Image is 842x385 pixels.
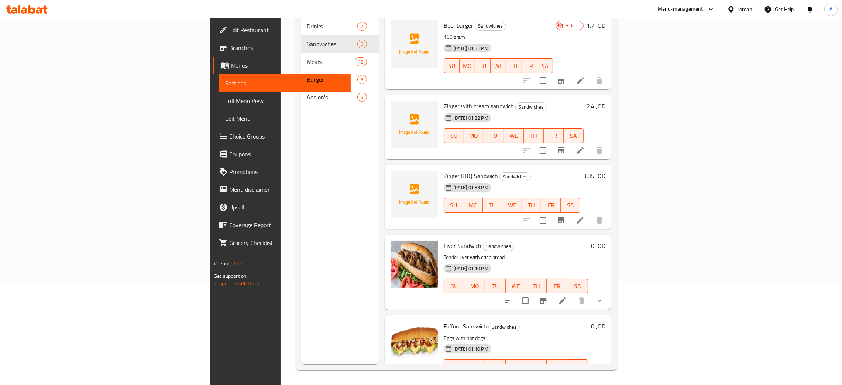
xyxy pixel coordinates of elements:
[444,198,464,213] button: SU
[506,359,526,374] button: WE
[357,75,367,84] div: items
[591,292,608,310] button: show more
[447,361,462,372] span: SU
[564,200,577,211] span: SA
[444,279,465,293] button: SU
[450,345,491,352] span: [DATE] 01:10 PM
[488,323,520,331] div: Sandwiches
[570,361,585,372] span: SA
[544,200,558,211] span: FR
[391,101,438,148] img: Zinger with cream sandwich
[535,143,551,158] span: Select to update
[504,128,524,143] button: WE
[213,127,351,145] a: Choice Groups
[450,265,491,272] span: [DATE] 01:10 PM
[219,92,351,110] a: Full Menu View
[444,359,465,374] button: SU
[591,321,605,331] h6: 0 JOD
[444,128,464,143] button: SU
[561,198,580,213] button: SA
[444,240,481,251] span: Liver Sandwich
[587,101,605,111] h6: 2.4 JOD
[570,281,585,292] span: SA
[213,234,351,252] a: Grocery Checklist
[229,185,345,194] span: Menu disclaimer
[591,241,605,251] h6: 0 JOD
[447,200,461,211] span: SU
[358,41,366,48] span: 6
[547,279,567,293] button: FR
[213,21,351,39] a: Edit Restaurant
[391,20,438,68] img: Beef burger
[485,279,506,293] button: TU
[483,198,502,213] button: TU
[829,5,832,13] span: A
[447,130,461,141] span: SU
[499,172,531,181] div: Sandwiches
[450,45,491,52] span: [DATE] 01:31 PM
[219,110,351,127] a: Edit Menu
[576,216,585,225] a: Edit menu item
[307,22,358,31] span: Drinks
[447,61,457,71] span: SU
[552,142,570,159] button: Branch-specific-item
[464,279,485,293] button: MO
[558,296,567,305] a: Edit menu item
[450,184,491,191] span: [DATE] 01:33 PM
[229,150,345,159] span: Coupons
[225,96,345,105] span: Full Menu View
[444,20,473,31] span: Beef burger
[301,35,379,53] div: Sandwiches6
[541,198,561,213] button: FR
[460,58,475,73] button: MO
[467,281,482,292] span: MO
[307,57,355,66] span: Meals
[450,115,491,122] span: [DATE] 01:32 PM
[567,279,588,293] button: SA
[214,271,248,281] span: Get support on:
[494,61,503,71] span: WE
[552,72,570,89] button: Branch-specific-item
[307,40,358,48] span: Sandwiches
[550,281,564,292] span: FR
[229,238,345,247] span: Grocery Checklist
[307,93,358,102] span: Add on's
[463,198,483,213] button: MO
[509,61,519,71] span: TH
[567,130,581,141] span: SA
[444,100,514,112] span: Zinger with cream sandwich
[358,94,366,101] span: 5
[535,292,552,310] button: Branch-specific-item
[591,72,608,89] button: delete
[214,279,261,288] a: Support.OpsPlatform
[547,130,561,141] span: FR
[506,58,522,73] button: TH
[444,321,487,332] span: Faffout Sandwich
[518,293,533,309] span: Select to update
[444,58,460,73] button: SU
[564,128,584,143] button: SA
[464,128,484,143] button: MO
[213,145,351,163] a: Coupons
[229,132,345,141] span: Choice Groups
[658,5,703,14] div: Menu-management
[307,75,358,84] span: Burger
[466,200,480,211] span: MO
[485,359,506,374] button: TU
[213,163,351,181] a: Promotions
[502,198,522,213] button: WE
[213,181,351,198] a: Menu disclaimer
[357,22,367,31] div: items
[444,334,588,343] p: Eggs with hot dogs
[391,241,438,288] img: Liver Sandwich
[233,259,244,268] span: 1.0.0
[583,171,605,181] h6: 3.35 JOD
[524,128,544,143] button: TH
[591,211,608,229] button: delete
[509,361,523,372] span: WE
[475,22,506,30] span: Sandwiches
[587,20,605,31] h6: 1.7 JOD
[483,242,514,251] span: Sandwiches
